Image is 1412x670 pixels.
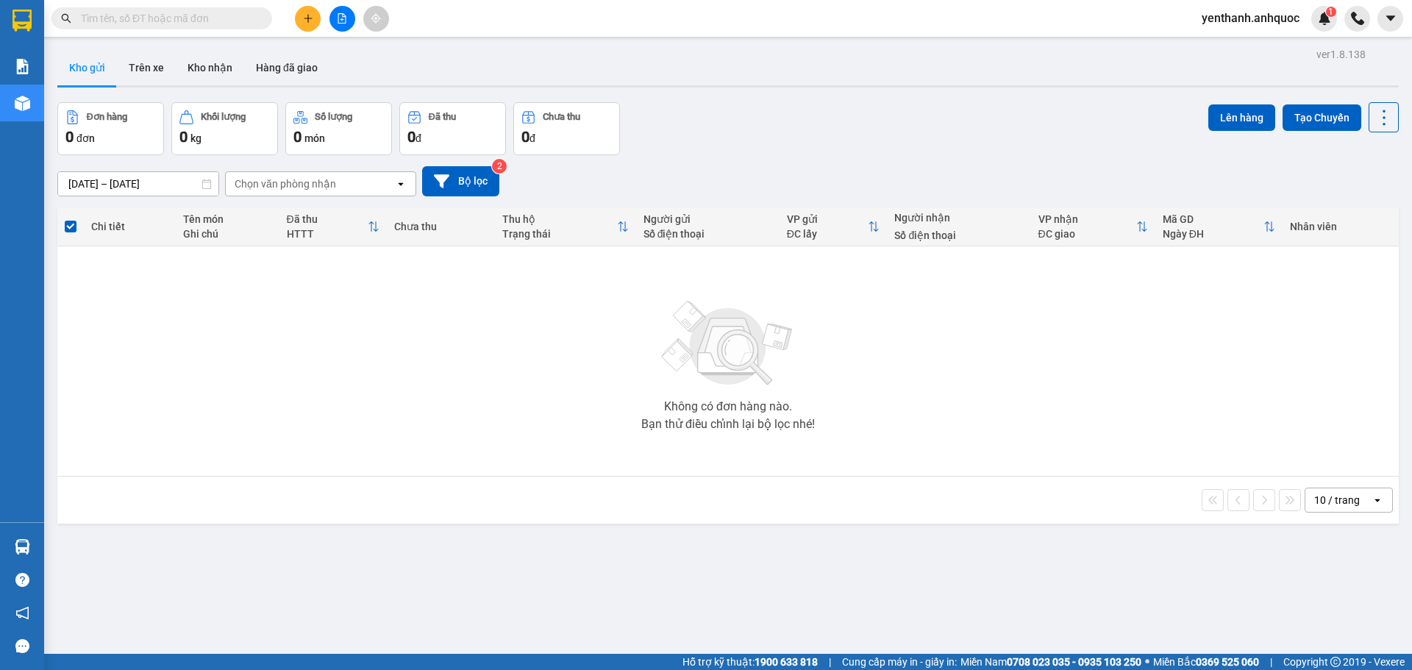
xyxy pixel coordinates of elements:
[57,50,117,85] button: Kho gửi
[1270,654,1272,670] span: |
[960,654,1141,670] span: Miền Nam
[1196,656,1259,668] strong: 0369 525 060
[842,654,957,670] span: Cung cấp máy in - giấy in:
[894,212,1023,224] div: Người nhận
[529,132,535,144] span: đ
[780,207,888,246] th: Toggle SortBy
[495,207,636,246] th: Toggle SortBy
[641,418,815,430] div: Bạn thử điều chỉnh lại bộ lọc nhé!
[682,654,818,670] span: Hỗ trợ kỹ thuật:
[894,229,1023,241] div: Số điện thoại
[244,50,329,85] button: Hàng đã giao
[91,221,168,232] div: Chi tiết
[1163,213,1263,225] div: Mã GD
[395,178,407,190] svg: open
[1163,228,1263,240] div: Ngày ĐH
[1283,104,1361,131] button: Tạo Chuyến
[303,13,313,24] span: plus
[117,50,176,85] button: Trên xe
[295,6,321,32] button: plus
[15,573,29,587] span: question-circle
[176,50,244,85] button: Kho nhận
[235,177,336,191] div: Chọn văn phòng nhận
[315,112,352,122] div: Số lượng
[521,128,529,146] span: 0
[1330,657,1341,667] span: copyright
[1007,656,1141,668] strong: 0708 023 035 - 0935 103 250
[502,228,617,240] div: Trạng thái
[407,128,416,146] span: 0
[190,132,202,144] span: kg
[81,10,254,26] input: Tìm tên, số ĐT hoặc mã đơn
[513,102,620,155] button: Chưa thu0đ
[1318,12,1331,25] img: icon-new-feature
[422,166,499,196] button: Bộ lọc
[1372,494,1383,506] svg: open
[183,228,272,240] div: Ghi chú
[543,112,580,122] div: Chưa thu
[643,228,772,240] div: Số điện thoại
[363,6,389,32] button: aim
[329,6,355,32] button: file-add
[1377,6,1403,32] button: caret-down
[1326,7,1336,17] sup: 1
[65,128,74,146] span: 0
[57,102,164,155] button: Đơn hàng0đơn
[502,213,617,225] div: Thu hộ
[293,128,302,146] span: 0
[1384,12,1397,25] span: caret-down
[15,606,29,620] span: notification
[183,213,272,225] div: Tên món
[1208,104,1275,131] button: Lên hàng
[15,639,29,653] span: message
[58,172,218,196] input: Select a date range.
[371,13,381,24] span: aim
[287,228,368,240] div: HTTT
[87,112,127,122] div: Đơn hàng
[416,132,421,144] span: đ
[1328,7,1333,17] span: 1
[337,13,347,24] span: file-add
[1153,654,1259,670] span: Miền Bắc
[15,96,30,111] img: warehouse-icon
[1351,12,1364,25] img: phone-icon
[399,102,506,155] button: Đã thu0đ
[829,654,831,670] span: |
[1038,213,1136,225] div: VP nhận
[1316,46,1366,63] div: ver 1.8.138
[285,102,392,155] button: Số lượng0món
[15,59,30,74] img: solution-icon
[1145,659,1149,665] span: ⚪️
[1038,228,1136,240] div: ĐC giao
[279,207,388,246] th: Toggle SortBy
[655,292,802,395] img: svg+xml;base64,PHN2ZyBjbGFzcz0ibGlzdC1wbHVnX19zdmciIHhtbG5zPSJodHRwOi8vd3d3LnczLm9yZy8yMDAwL3N2Zy...
[76,132,95,144] span: đơn
[394,221,488,232] div: Chưa thu
[1155,207,1283,246] th: Toggle SortBy
[1031,207,1155,246] th: Toggle SortBy
[664,401,792,413] div: Không có đơn hàng nào.
[429,112,456,122] div: Đã thu
[171,102,278,155] button: Khối lượng0kg
[755,656,818,668] strong: 1900 633 818
[304,132,325,144] span: món
[287,213,368,225] div: Đã thu
[13,10,32,32] img: logo-vxr
[643,213,772,225] div: Người gửi
[201,112,246,122] div: Khối lượng
[787,213,869,225] div: VP gửi
[1190,9,1311,27] span: yenthanh.anhquoc
[1314,493,1360,507] div: 10 / trang
[1290,221,1391,232] div: Nhân viên
[787,228,869,240] div: ĐC lấy
[179,128,188,146] span: 0
[15,539,30,555] img: warehouse-icon
[492,159,507,174] sup: 2
[61,13,71,24] span: search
